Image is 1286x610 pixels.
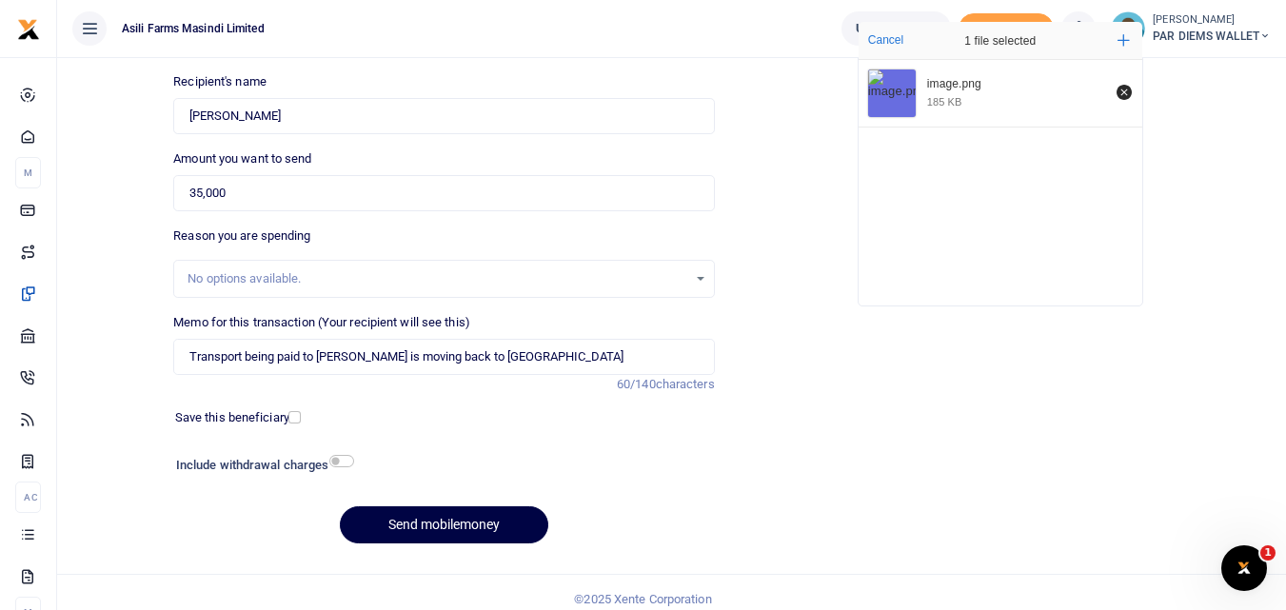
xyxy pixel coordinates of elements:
[920,22,1081,60] div: 1 file selected
[173,149,311,168] label: Amount you want to send
[1111,11,1271,46] a: profile-user [PERSON_NAME] PAR DIEMS WALLET
[1153,12,1271,29] small: [PERSON_NAME]
[114,20,272,37] span: Asili Farms Masindi Limited
[15,482,41,513] li: Ac
[173,226,310,246] label: Reason you are spending
[173,175,714,211] input: UGX
[173,313,470,332] label: Memo for this transaction (Your recipient will see this)
[841,11,951,46] a: UGX 2,667,787
[1153,28,1271,45] span: PAR DIEMS WALLET
[927,95,962,108] div: 185 KB
[340,506,548,543] button: Send mobilemoney
[1114,82,1135,103] button: Remove file
[173,339,714,375] input: Enter extra information
[1111,11,1145,46] img: profile-user
[173,72,267,91] label: Recipient's name
[1260,545,1276,561] span: 1
[1110,27,1138,54] button: Add more files
[927,77,1106,92] div: image.png
[862,28,909,52] button: Cancel
[959,13,1054,45] span: Add money
[173,98,714,134] input: Loading name...
[17,18,40,41] img: logo-small
[834,11,959,46] li: Wallet ballance
[959,20,1054,34] a: Add money
[1221,545,1267,591] iframe: Intercom live chat
[17,21,40,35] a: logo-small logo-large logo-large
[617,377,656,391] span: 60/140
[856,19,937,38] span: UGX 2,667,787
[188,269,686,288] div: No options available.
[868,69,916,117] img: image.png
[175,408,289,427] label: Save this beneficiary
[959,13,1054,45] li: Toup your wallet
[858,21,1143,306] div: File Uploader
[656,377,715,391] span: characters
[176,458,346,473] h6: Include withdrawal charges
[15,157,41,188] li: M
